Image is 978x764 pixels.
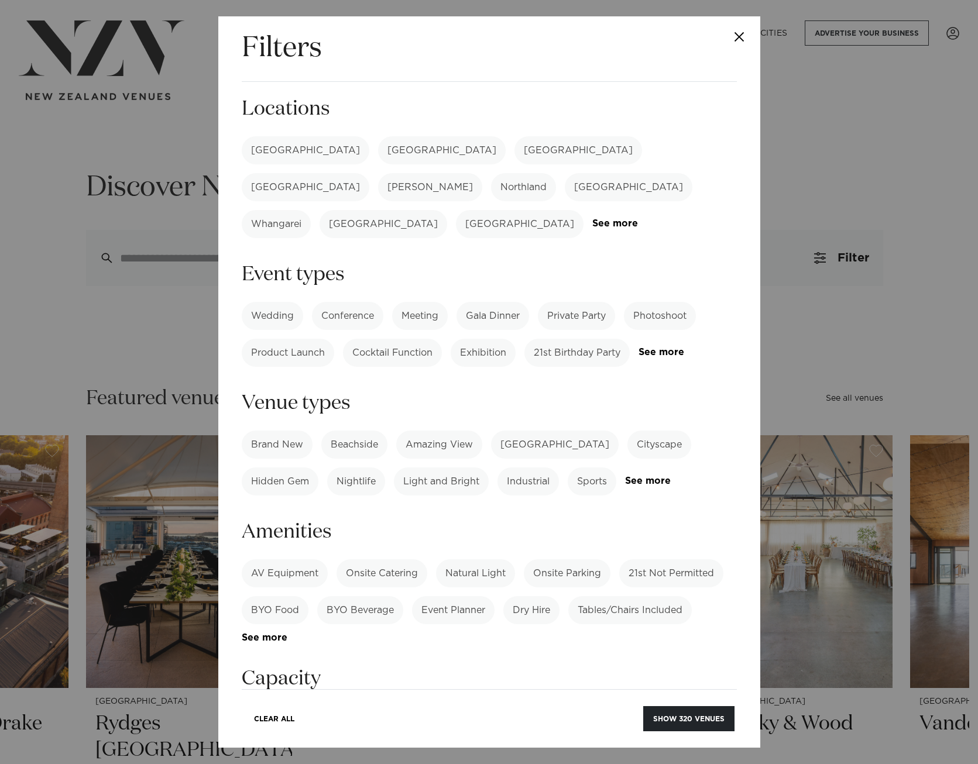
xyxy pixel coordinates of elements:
label: BYO Food [242,596,308,624]
button: Close [719,16,760,57]
label: Dry Hire [503,596,560,624]
label: Nightlife [327,467,385,495]
h3: Locations [242,96,737,122]
label: [GEOGRAPHIC_DATA] [320,210,447,238]
label: Onsite Catering [337,559,427,587]
label: [GEOGRAPHIC_DATA] [565,173,692,201]
label: Natural Light [436,559,515,587]
label: 21st Birthday Party [524,339,630,367]
label: AV Equipment [242,559,328,587]
h3: Venue types [242,390,737,417]
h3: Capacity [242,666,737,692]
label: Cityscape [627,431,691,459]
label: [GEOGRAPHIC_DATA] [242,136,369,164]
label: Whangarei [242,210,311,238]
label: Industrial [497,467,559,495]
label: Photoshoot [624,302,696,330]
label: [GEOGRAPHIC_DATA] [242,173,369,201]
label: [PERSON_NAME] [378,173,482,201]
label: Northland [491,173,556,201]
label: Brand New [242,431,313,459]
label: 21st Not Permitted [619,559,723,587]
label: Amazing View [396,431,482,459]
label: Cocktail Function [343,339,442,367]
label: Meeting [392,302,448,330]
label: Wedding [242,302,303,330]
label: [GEOGRAPHIC_DATA] [491,431,619,459]
label: Light and Bright [394,467,489,495]
label: Beachside [321,431,387,459]
label: Event Planner [412,596,495,624]
label: Product Launch [242,339,334,367]
label: Gala Dinner [457,302,529,330]
label: BYO Beverage [317,596,403,624]
label: Private Party [538,302,615,330]
label: [GEOGRAPHIC_DATA] [514,136,642,164]
h3: Event types [242,261,737,288]
label: Tables/Chairs Included [568,596,692,624]
h2: Filters [242,30,322,67]
label: Onsite Parking [524,559,610,587]
label: [GEOGRAPHIC_DATA] [456,210,584,238]
label: Hidden Gem [242,467,318,495]
button: Clear All [244,706,304,731]
label: Exhibition [451,339,516,367]
button: Show 320 venues [643,706,735,731]
label: Conference [312,302,383,330]
label: Sports [568,467,616,495]
h3: Amenities [242,519,737,545]
label: [GEOGRAPHIC_DATA] [378,136,506,164]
